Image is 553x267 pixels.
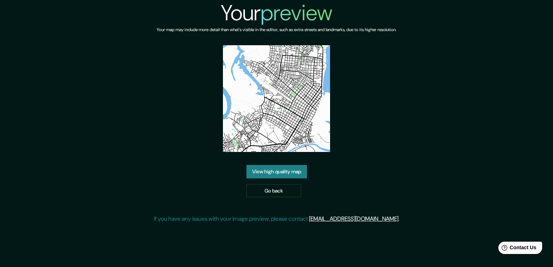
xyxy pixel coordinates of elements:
[154,215,400,223] p: If you have any issues with your image preview, please contact .
[309,215,398,223] a: [EMAIL_ADDRESS][DOMAIN_NAME]
[246,165,307,178] a: View high quality map
[223,45,330,152] img: created-map-preview
[246,184,301,198] a: Go back
[489,239,545,259] iframe: Help widget launcher
[157,26,396,34] h6: Your map may include more detail than what's visible in the editor, such as extra streets and lan...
